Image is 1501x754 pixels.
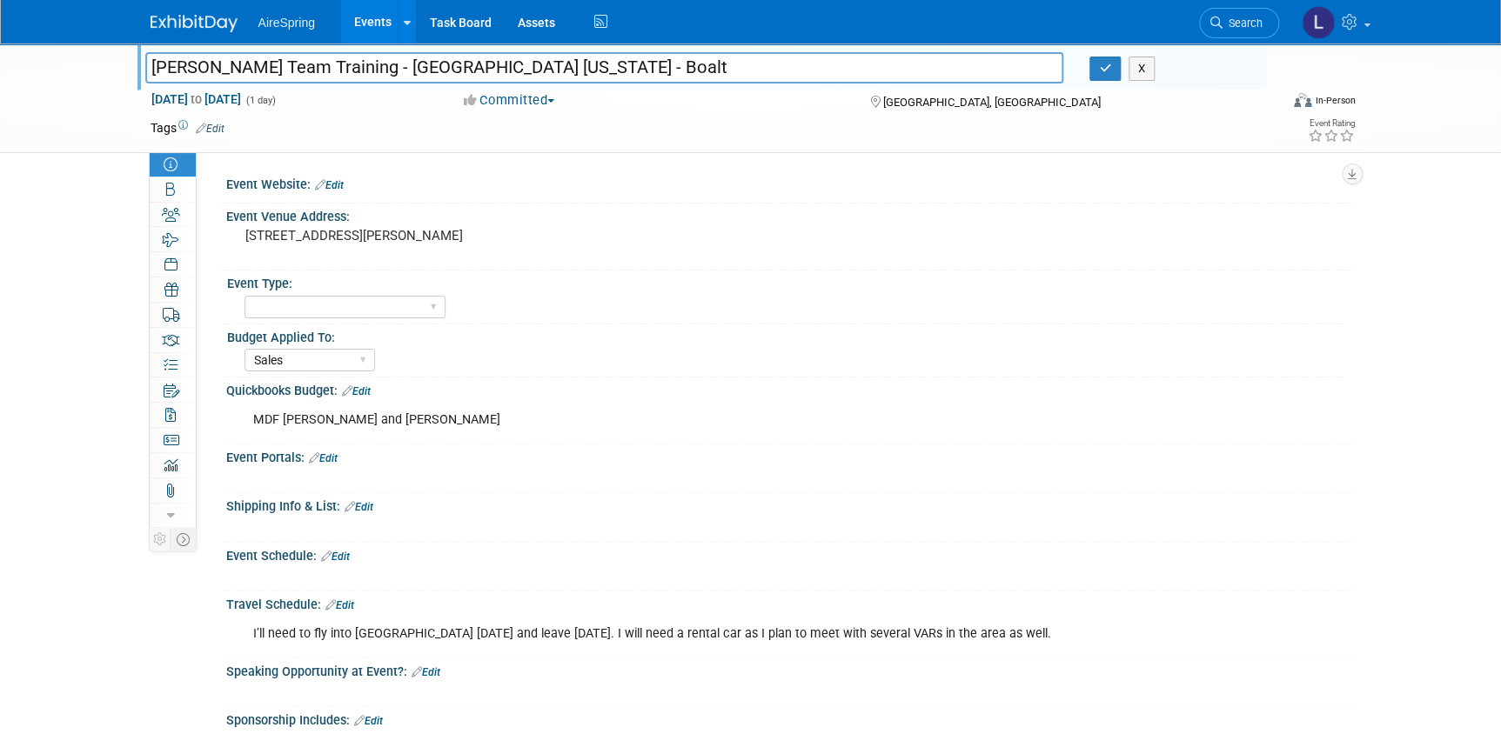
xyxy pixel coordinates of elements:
a: Edit [325,599,354,611]
div: Event Schedule: [226,543,1351,565]
div: Travel Schedule: [226,591,1351,614]
pre: [STREET_ADDRESS][PERSON_NAME] [245,228,676,244]
span: [DATE] [DATE] [151,91,242,107]
a: Edit [321,550,350,563]
span: AireSpring [258,16,315,30]
span: to [188,92,204,106]
div: Sponsorship Includes: [226,707,1351,730]
td: Personalize Event Tab Strip [150,528,171,550]
a: Edit [309,452,338,464]
td: Toggle Event Tabs [170,528,196,550]
a: Edit [354,715,383,727]
div: In-Person [1314,94,1355,107]
div: Event Rating [1307,119,1354,128]
a: Edit [412,666,440,678]
img: ExhibitDay [151,15,238,32]
a: Edit [315,179,344,191]
a: Edit [196,123,224,135]
div: Event Type: [227,270,1344,292]
a: Edit [345,501,373,513]
div: Event Portals: [226,444,1351,467]
div: Budget Applied To: [227,324,1344,346]
div: Event Venue Address: [226,204,1351,225]
span: (1 day) [245,95,276,106]
button: Committed [458,91,561,110]
div: Quickbooks Budget: [226,377,1351,400]
div: I’ll need to fly into [GEOGRAPHIC_DATA] [DATE] and leave [DATE]. I will need a rental car as I pl... [241,617,1137,651]
div: MDF [PERSON_NAME] and [PERSON_NAME] [241,403,1137,437]
td: Tags [151,119,224,137]
button: X [1129,57,1156,81]
span: Search [1223,17,1263,30]
a: Search [1199,8,1279,38]
div: Event Format [1176,90,1356,117]
div: Speaking Opportunity at Event?: [226,658,1351,681]
img: Format-Inperson.png [1294,93,1311,107]
a: Edit [342,385,371,397]
div: Event Website: [226,171,1351,194]
span: [GEOGRAPHIC_DATA], [GEOGRAPHIC_DATA] [883,96,1101,109]
div: Shipping Info & List: [226,493,1351,516]
img: Lisa Chow [1302,6,1335,39]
